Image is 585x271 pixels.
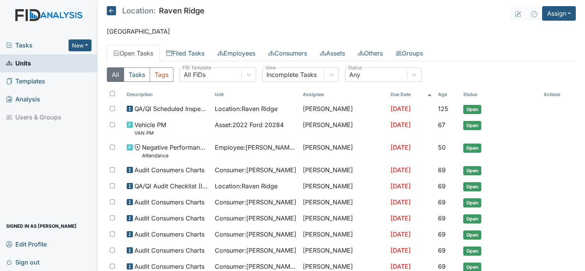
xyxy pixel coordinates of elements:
[134,104,209,113] span: QA/QI Scheduled Inspection
[391,263,411,270] span: [DATE]
[6,57,31,69] span: Units
[438,247,446,254] span: 69
[134,165,204,175] span: Audit Consumers Charts
[134,246,204,255] span: Audit Consumers Charts
[463,166,481,175] span: Open
[215,104,278,113] span: Location : Raven Ridge
[107,67,124,82] button: All
[6,93,40,105] span: Analysis
[438,166,446,174] span: 69
[184,70,206,79] div: All FIDs
[463,182,481,191] span: Open
[438,121,445,129] span: 67
[300,243,388,259] td: [PERSON_NAME]
[215,198,296,207] span: Consumer : [PERSON_NAME]
[438,182,446,190] span: 69
[391,121,411,129] span: [DATE]
[124,88,212,101] th: Toggle SortBy
[387,88,435,101] th: Toggle SortBy
[262,45,314,61] a: Consumers
[463,121,481,130] span: Open
[463,247,481,256] span: Open
[215,214,296,223] span: Consumer : [PERSON_NAME]
[215,143,297,152] span: Employee : [PERSON_NAME][GEOGRAPHIC_DATA]
[142,143,209,159] span: Negative Performance Review Attendance
[391,214,411,222] span: [DATE]
[211,45,262,61] a: Employees
[215,230,296,239] span: Consumer : [PERSON_NAME]
[300,101,388,117] td: [PERSON_NAME]
[124,67,150,82] button: Tasks
[160,45,211,61] a: Filed Tasks
[6,75,45,87] span: Templates
[215,181,278,191] span: Location : Raven Ridge
[107,67,173,82] div: Type filter
[110,91,115,96] input: Toggle All Rows Selected
[6,238,47,250] span: Edit Profile
[391,230,411,238] span: [DATE]
[107,45,160,61] a: Open Tasks
[215,165,296,175] span: Consumer : [PERSON_NAME]
[150,67,173,82] button: Tags
[391,144,411,151] span: [DATE]
[300,178,388,194] td: [PERSON_NAME]
[300,140,388,162] td: [PERSON_NAME]
[300,88,388,101] th: Assignee
[463,105,481,114] span: Open
[134,198,204,207] span: Audit Consumers Charts
[438,144,446,151] span: 50
[542,6,576,21] button: Assign
[391,182,411,190] span: [DATE]
[107,6,204,15] h5: Raven Ridge
[438,105,448,113] span: 125
[463,214,481,224] span: Open
[134,214,204,223] span: Audit Consumers Charts
[6,41,69,50] a: Tasks
[438,214,446,222] span: 69
[435,88,460,101] th: Toggle SortBy
[391,166,411,174] span: [DATE]
[300,162,388,178] td: [PERSON_NAME]
[266,70,317,79] div: Incomplete Tasks
[6,256,39,268] span: Sign out
[391,105,411,113] span: [DATE]
[314,45,351,61] a: Assets
[134,120,166,137] span: Vehicle PM VAN PM
[215,262,297,271] span: Consumer : [PERSON_NAME][GEOGRAPHIC_DATA]
[6,220,77,232] span: Signed in as [PERSON_NAME]
[541,88,576,101] th: Actions
[438,230,446,238] span: 69
[438,198,446,206] span: 69
[300,117,388,140] td: [PERSON_NAME]
[134,230,204,239] span: Audit Consumers Charts
[122,7,156,15] span: Location:
[212,88,300,101] th: Toggle SortBy
[389,45,430,61] a: Groups
[349,70,360,79] div: Any
[215,120,284,129] span: Asset : 2022 Ford 20284
[134,262,204,271] span: Audit Consumers Charts
[391,198,411,206] span: [DATE]
[107,27,576,36] p: [GEOGRAPHIC_DATA]
[134,181,209,191] span: QA/QI Audit Checklist (ICF)
[463,230,481,240] span: Open
[351,45,389,61] a: Others
[463,198,481,207] span: Open
[391,247,411,254] span: [DATE]
[438,263,446,270] span: 69
[460,88,541,101] th: Toggle SortBy
[69,39,92,51] button: New
[142,152,209,159] small: Attendance
[300,227,388,243] td: [PERSON_NAME]
[300,211,388,227] td: [PERSON_NAME]
[300,194,388,211] td: [PERSON_NAME]
[215,246,296,255] span: Consumer : [PERSON_NAME]
[463,144,481,153] span: Open
[134,129,166,137] small: VAN PM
